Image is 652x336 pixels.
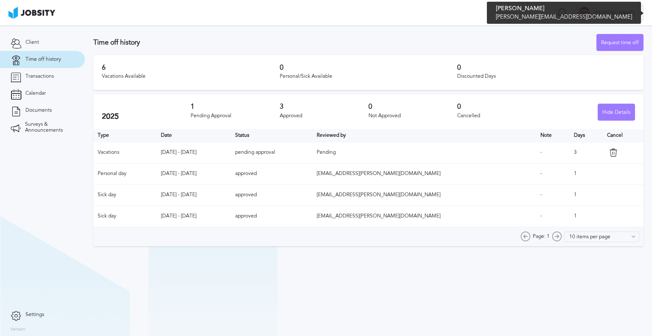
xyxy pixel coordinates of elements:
td: 1 [570,163,603,184]
span: Surveys & Announcements [25,121,74,133]
span: - [540,213,542,219]
button: Hide Details [598,104,635,121]
div: Approved [280,113,368,119]
td: Sick day [93,206,157,227]
h3: 0 [457,64,635,71]
span: - [540,149,542,155]
span: [EMAIL_ADDRESS][PERSON_NAME][DOMAIN_NAME] [317,213,441,219]
button: S[PERSON_NAME] [573,4,644,21]
div: Hide Details [598,104,635,121]
span: Time off history [25,56,61,62]
span: - [540,170,542,176]
th: Toggle SortBy [536,129,570,142]
td: Sick day [93,184,157,206]
h3: Time off history [93,39,596,46]
img: ab4bad089aa723f57921c736e9817d99.png [8,7,55,19]
div: Personal/Sick Available [280,73,458,79]
td: Personal day [93,163,157,184]
td: Vacations [93,142,157,163]
td: [DATE] - [DATE] [157,206,231,227]
td: approved [231,206,312,227]
th: Days [570,129,603,142]
td: [DATE] - [DATE] [157,142,231,163]
span: Transactions [25,73,54,79]
td: 3 [570,142,603,163]
h2: 2025 [102,112,191,121]
span: Pending [317,149,336,155]
td: approved [231,184,312,206]
th: Toggle SortBy [231,129,312,142]
td: [DATE] - [DATE] [157,163,231,184]
h3: 1 [191,103,279,110]
span: [EMAIL_ADDRESS][PERSON_NAME][DOMAIN_NAME] [317,170,441,176]
span: Documents [25,107,52,113]
td: 1 [570,206,603,227]
div: Discounted Days [457,73,635,79]
span: Client [25,40,39,45]
div: Not Approved [368,113,457,119]
td: pending approval [231,142,312,163]
td: 1 [570,184,603,206]
th: Toggle SortBy [312,129,536,142]
div: Cancelled [457,113,546,119]
h3: 0 [280,64,458,71]
h3: 0 [368,103,457,110]
button: Request time off [596,34,644,51]
th: Toggle SortBy [157,129,231,142]
h3: 0 [457,103,546,110]
span: [EMAIL_ADDRESS][PERSON_NAME][DOMAIN_NAME] [317,192,441,198]
label: Version: [11,327,26,332]
span: - [540,192,542,198]
th: Cancel [603,129,644,142]
span: [PERSON_NAME] [590,10,639,16]
td: approved [231,163,312,184]
div: S [578,7,590,20]
span: Calendar [25,90,46,96]
span: Settings [25,312,44,318]
h3: 6 [102,64,280,71]
div: Pending Approval [191,113,279,119]
th: Type [93,129,157,142]
span: Page: 1 [533,234,550,240]
h3: 3 [280,103,368,110]
td: [DATE] - [DATE] [157,184,231,206]
div: Vacations Available [102,73,280,79]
